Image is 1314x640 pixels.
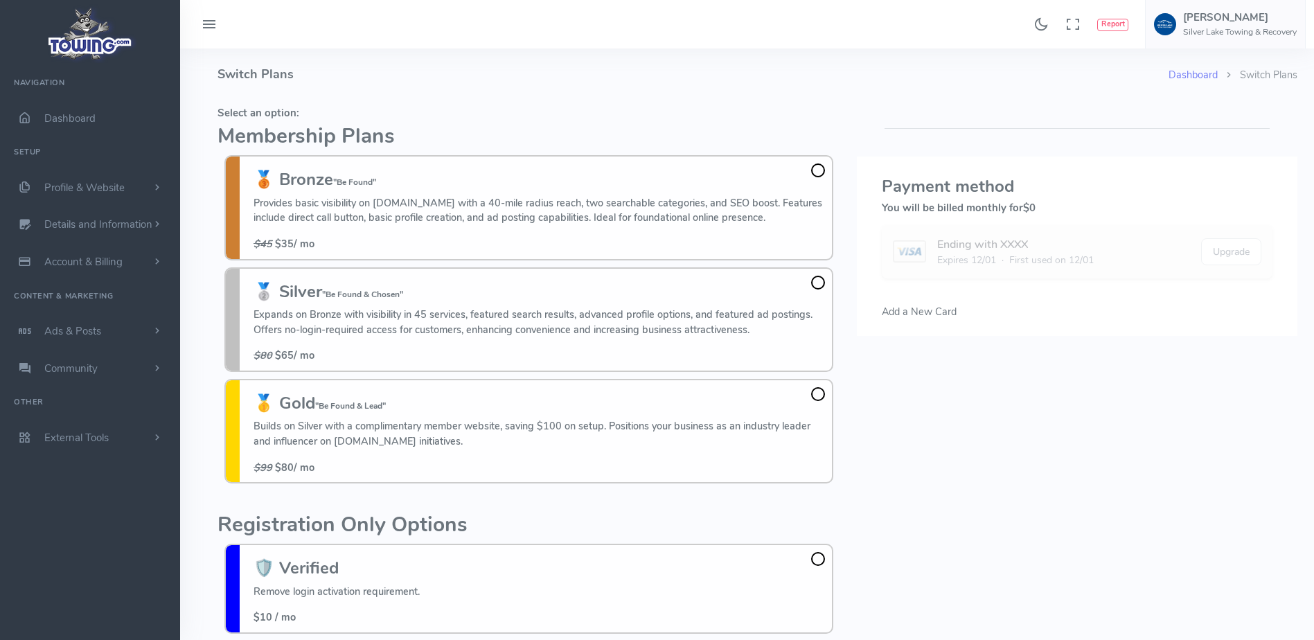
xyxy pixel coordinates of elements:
h2: Registration Only Options [217,514,840,537]
span: Account & Billing [44,255,123,269]
b: $80 [275,461,294,474]
s: $45 [254,237,272,251]
b: $35 [275,237,294,251]
span: Details and Information [44,218,152,232]
li: Switch Plans [1218,68,1297,83]
span: Expires 12/01 [937,253,996,267]
span: Dashboard [44,112,96,125]
span: / mo [254,461,314,474]
p: Provides basic visibility on [DOMAIN_NAME] with a 40-mile radius reach, two searchable categories... [254,196,825,226]
p: Expands on Bronze with visibility in 45 services, featured search results, advanced profile optio... [254,308,825,337]
small: "Be Found" [333,177,376,188]
h3: Payment method [882,177,1272,195]
h3: 🛡️ Verified [254,559,420,577]
span: First used on 12/01 [1009,253,1094,267]
span: / mo [254,348,314,362]
span: $10 / mo [254,610,296,624]
span: Ads & Posts [44,324,101,338]
span: Profile & Website [44,181,125,195]
h3: 🥇 Gold [254,394,825,412]
h2: Membership Plans [217,125,840,148]
h4: Switch Plans [217,48,1169,100]
small: "Be Found & Lead" [315,400,386,411]
h6: Silver Lake Towing & Recovery [1183,28,1297,37]
s: $99 [254,461,272,474]
h5: Select an option: [217,107,840,118]
h3: 🥉 Bronze [254,170,825,188]
span: $0 [1023,201,1036,215]
span: Community [44,362,98,375]
h5: [PERSON_NAME] [1183,12,1297,23]
span: · [1002,253,1004,267]
img: user-image [1154,13,1176,35]
small: "Be Found & Chosen" [322,289,403,300]
button: Upgrade [1201,238,1261,265]
a: Dashboard [1169,68,1218,82]
b: $65 [275,348,294,362]
h5: You will be billed monthly for [882,202,1272,213]
span: External Tools [44,431,109,445]
h3: 🥈 Silver [254,283,825,301]
span: Add a New Card [882,305,957,319]
div: Ending with XXXX [937,236,1094,253]
button: Report [1097,19,1128,31]
s: $80 [254,348,272,362]
img: card image [893,240,925,263]
img: logo [44,4,137,63]
span: / mo [254,237,314,251]
p: Remove login activation requirement. [254,585,420,600]
p: Builds on Silver with a complimentary member website, saving $100 on setup. Positions your busine... [254,419,825,449]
